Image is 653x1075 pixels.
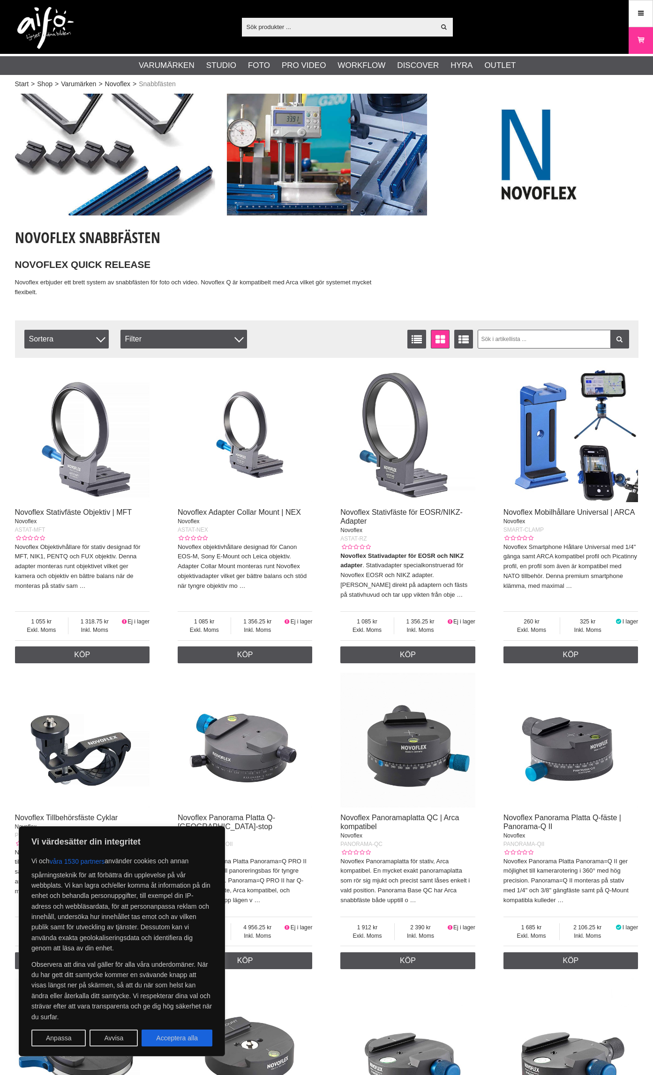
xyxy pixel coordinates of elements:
[397,59,439,72] a: Discover
[410,897,416,904] a: …
[231,626,284,634] span: Inkl. Moms
[37,79,53,89] a: Shop
[178,626,231,634] span: Exkl. Moms
[615,924,623,931] i: I lager
[31,959,212,1022] p: Observera att dina val gäller för alla våra underdomäner. När du har gett ditt samtycke kommer en...
[133,79,136,89] span: >
[503,832,525,839] span: Novoflex
[15,923,72,932] span: 220
[15,848,150,897] p: Novoflex kamerastativ för cykelstyre. Med tillbehörshållaren PHONE-BIKE kan snabbt och säkert mon...
[431,330,450,348] a: Fönstervisning
[284,924,291,931] i: Ej i lager
[178,534,208,542] div: Kundbetyg: 0
[439,94,639,215] img: Annons:003 ban-novoflex-logga.jpg
[15,823,37,830] span: Novoflex
[340,543,370,551] div: Kundbetyg: 0
[291,924,313,931] span: Ej i lager
[15,518,37,525] span: Novoflex
[31,1030,86,1046] button: Anpassa
[340,508,463,525] a: Novoflex Stativfäste för EOSR/NIKZ-Adapter
[457,591,463,598] a: …
[31,853,212,954] p: Vi och använder cookies och annan spårningsteknik för att förbättra din upplevelse på vår webbpla...
[503,848,533,857] div: Kundbetyg: 0
[340,857,475,905] p: Novoflex Panoramaplatta för stativ, Arca kompatibel. En mycket exakt panoramaplatta som rör sig m...
[206,59,236,72] a: Studio
[178,952,313,969] a: Köp
[610,330,629,348] a: Filtrera
[15,952,150,969] a: Köp
[450,59,473,72] a: Hyra
[340,932,394,940] span: Exkl. Moms
[15,79,29,89] a: Start
[24,330,109,348] span: Sortera
[340,552,464,569] strong: Novoflex Stativadapter för EOSR och NIKZ adapter
[453,618,475,625] span: Ej i lager
[178,617,231,626] span: 1 085
[340,535,367,542] span: ASTAT-RZ
[61,79,96,89] a: Varumärken
[291,618,313,625] span: Ej i lager
[178,367,313,502] img: Novoflex Adapter Collar Mount | NEX
[340,814,459,830] a: Novoflex Panoramaplatta QC | Arca kompatibel
[178,646,313,663] a: Köp
[503,814,621,830] a: Novoflex Panorama Platta Q-fäste | Panorama-Q II
[340,832,362,839] span: Novoflex
[623,618,638,625] span: I lager
[340,841,383,847] span: PANORAMA-QC
[15,367,150,502] img: Novoflex Stativfäste Objektiv | MFT
[15,227,375,248] h1: Novoflex Snabbfästen
[15,278,375,297] p: Novoflex erbjuder ett brett system av snabbfästen för foto och video. Novoflex Q är kompatibelt m...
[338,59,385,72] a: Workflow
[80,582,86,589] a: …
[178,518,200,525] span: Novoflex
[623,924,638,931] span: I lager
[178,814,275,830] a: Novoflex Panorama Platta Q-[GEOGRAPHIC_DATA]-stop
[503,841,545,847] span: PANORAMA-QII
[503,923,560,932] span: 1 685
[560,932,615,940] span: Inkl. Moms
[242,20,435,34] input: Sök produkter ...
[503,367,638,502] img: Novoflex Mobilhållare Universal | ARCA
[227,94,427,215] img: Annons:002 ban-novoflex-002.jpg
[15,542,150,591] p: Novoflex Objektivhållare för stativ designad för MFT, NIK1, PENTQ och FUX objektiv. Denna adapter...
[15,932,72,940] span: Exkl. Moms
[178,526,208,533] span: ASTAT-NEX
[31,836,212,847] p: Vi värdesätter din integritet
[231,932,284,940] span: Inkl. Moms
[503,526,544,533] span: SMART-CLAMP
[178,542,313,591] p: Novoflex objektivhållare designad för Canon EOS-M, Sony E-Mount och Leica objektiv. Adapter Colla...
[15,617,68,626] span: 1 055
[142,1030,212,1046] button: Acceptera alla
[15,94,215,215] img: Annons:001 ban-novoflex-001.jpg
[503,626,560,634] span: Exkl. Moms
[557,897,563,904] a: …
[178,857,313,905] p: Novoflex Panorama Platta Panorama=Q PRO II är en professionell panoreringsbas för tyngre kameraut...
[503,542,638,591] p: Novoflex Smartphone Hållare Universal med 1/4" gänga samt ARCA kompatibel profil och Picatinny pr...
[340,923,394,932] span: 1 912
[503,673,638,808] img: Novoflex Panorama Platta Q-fäste | Panorama-Q II
[503,932,560,940] span: Exkl. Moms
[340,617,394,626] span: 1 085
[340,952,475,969] a: Köp
[454,330,473,348] a: Utökad listvisning
[340,527,362,534] span: Novoflex
[15,832,50,838] span: PHONE-BIKE
[560,626,615,634] span: Inkl. Moms
[340,848,370,857] div: Kundbetyg: 0
[503,518,525,525] span: Novoflex
[239,582,245,589] a: …
[340,367,475,502] img: Novoflex Stativfäste för EOSR/NIKZ-Adapter
[98,79,102,89] span: >
[340,646,475,663] a: Köp
[340,551,475,600] p: . Stativadapter specialkonstruerad för Novoflex EOSR och NIKZ adapter. [PERSON_NAME] direkt på ad...
[231,617,284,626] span: 1 356.25
[453,924,475,931] span: Ej i lager
[560,617,615,626] span: 325
[19,826,225,1056] div: Vi värdesätter din integritet
[503,646,638,663] a: Köp
[90,1030,138,1046] button: Avvisa
[560,923,615,932] span: 2 106.25
[231,923,284,932] span: 4 956.25
[139,79,176,89] span: Snabbfästen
